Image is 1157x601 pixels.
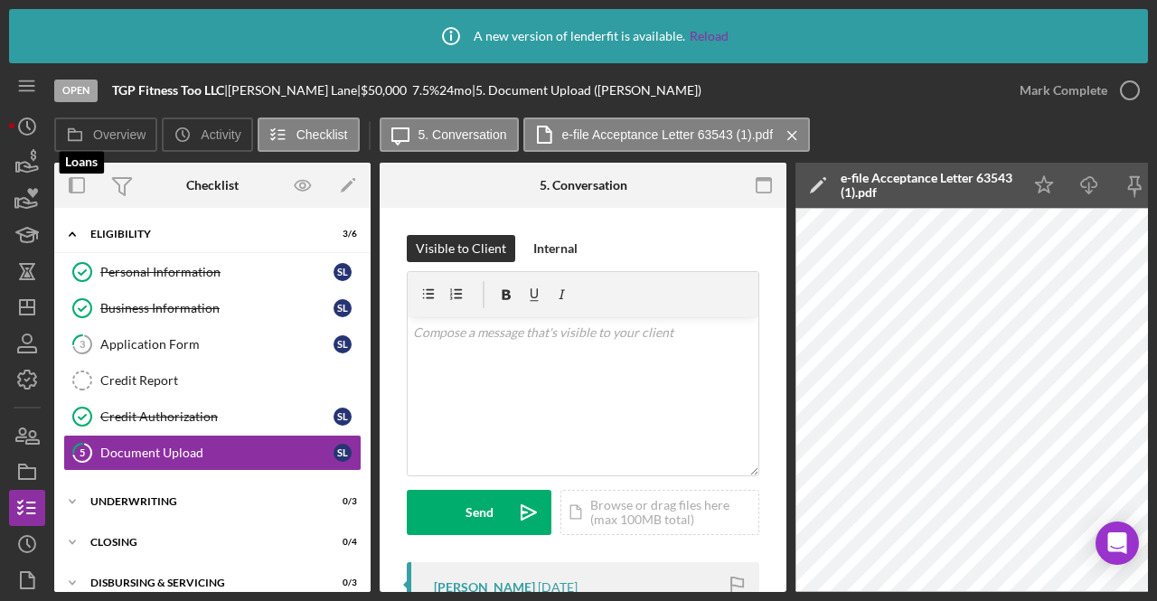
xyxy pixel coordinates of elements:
[841,171,1012,200] div: e-file Acceptance Letter 63543 (1).pdf
[380,117,519,152] button: 5. Conversation
[416,235,506,262] div: Visible to Client
[100,301,334,315] div: Business Information
[419,127,507,142] label: 5. Conversation
[90,537,312,548] div: Closing
[80,446,85,458] tspan: 5
[258,117,360,152] button: Checklist
[63,362,362,399] a: Credit Report
[112,82,224,98] b: TGP Fitness Too LLC
[334,408,352,426] div: S L
[1020,72,1107,108] div: Mark Complete
[466,490,494,535] div: Send
[334,444,352,462] div: S L
[334,263,352,281] div: S L
[296,127,348,142] label: Checklist
[201,127,240,142] label: Activity
[690,29,729,43] a: Reload
[100,409,334,424] div: Credit Authorization
[325,537,357,548] div: 0 / 4
[428,14,729,59] div: A new version of lenderfit is available.
[1002,72,1148,108] button: Mark Complete
[63,435,362,471] a: 5Document UploadSL
[100,373,361,388] div: Credit Report
[90,496,312,507] div: Underwriting
[63,399,362,435] a: Credit AuthorizationSL
[562,127,773,142] label: e-file Acceptance Letter 63543 (1).pdf
[540,178,627,193] div: 5. Conversation
[412,83,439,98] div: 7.5 %
[334,299,352,317] div: S L
[90,229,312,239] div: Eligibility
[325,578,357,588] div: 0 / 3
[361,82,407,98] span: $50,000
[54,80,98,102] div: Open
[334,335,352,353] div: S L
[100,337,334,352] div: Application Form
[63,326,362,362] a: 3Application FormSL
[186,178,239,193] div: Checklist
[538,580,578,595] time: 2025-08-27 20:10
[80,338,85,350] tspan: 3
[54,117,157,152] button: Overview
[93,127,146,142] label: Overview
[524,235,587,262] button: Internal
[63,254,362,290] a: Personal InformationSL
[162,117,252,152] button: Activity
[434,580,535,595] div: [PERSON_NAME]
[90,578,312,588] div: Disbursing & Servicing
[1096,521,1139,565] div: Open Intercom Messenger
[63,290,362,326] a: Business InformationSL
[100,446,334,460] div: Document Upload
[228,83,361,98] div: [PERSON_NAME] Lane |
[533,235,578,262] div: Internal
[407,235,515,262] button: Visible to Client
[472,83,701,98] div: | 5. Document Upload ([PERSON_NAME])
[112,83,228,98] div: |
[100,265,334,279] div: Personal Information
[325,229,357,239] div: 3 / 6
[439,83,472,98] div: 24 mo
[523,117,810,152] button: e-file Acceptance Letter 63543 (1).pdf
[407,490,551,535] button: Send
[325,496,357,507] div: 0 / 3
